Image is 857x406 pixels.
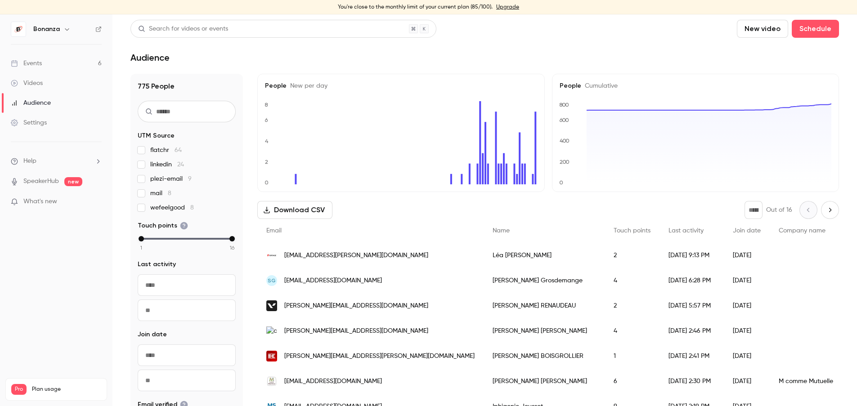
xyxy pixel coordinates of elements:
span: flatchr [150,146,182,155]
span: New per day [287,83,328,89]
text: 4 [265,138,269,144]
div: [DATE] 2:41 PM [660,344,724,369]
span: Company name [779,228,826,234]
span: plezi-email [150,174,192,183]
div: min [139,236,144,241]
span: Join date [138,330,167,339]
button: New video [737,20,788,38]
span: Help [23,156,36,166]
span: wefeelgood [150,203,194,212]
span: What's new [23,197,57,206]
img: voyageprive.com [266,300,277,311]
span: Last activity [669,228,704,234]
div: [DATE] [724,243,770,268]
span: 64 [175,147,182,153]
div: [DATE] 5:57 PM [660,293,724,318]
span: [EMAIL_ADDRESS][PERSON_NAME][DOMAIN_NAME] [284,251,428,260]
span: Plan usage [32,386,101,393]
h1: Audience [130,52,170,63]
img: eiffage.com [266,250,277,261]
span: 8 [168,190,171,196]
div: [DATE] 2:46 PM [660,318,724,344]
span: Join date [733,228,761,234]
div: 2 [605,243,660,268]
div: [PERSON_NAME] Grosdemange [484,268,605,293]
text: 800 [559,102,569,108]
span: 24 [177,161,184,168]
text: 200 [560,159,570,165]
button: Schedule [792,20,839,38]
div: Videos [11,79,43,88]
li: help-dropdown-opener [11,156,102,166]
text: 0 [559,179,563,186]
h5: People [265,81,537,90]
span: Cumulative [581,83,618,89]
span: UTM Source [138,131,175,140]
div: [DATE] [724,318,770,344]
span: SG [268,277,276,285]
span: [PERSON_NAME][EMAIL_ADDRESS][DOMAIN_NAME] [284,326,428,336]
img: mcommemutuelle.com [266,376,277,387]
text: 2 [265,159,268,165]
div: [DATE] 2:30 PM [660,369,724,394]
span: [EMAIL_ADDRESS][DOMAIN_NAME] [284,377,382,386]
span: 9 [188,176,192,182]
span: Touch points [138,221,188,230]
a: SpeakerHub [23,177,59,186]
div: Search for videos or events [138,24,228,34]
div: Léa [PERSON_NAME] [484,243,605,268]
span: Pro [11,384,27,395]
span: Touch points [614,228,651,234]
span: [PERSON_NAME][EMAIL_ADDRESS][DOMAIN_NAME] [284,301,428,311]
div: [DATE] [724,344,770,369]
div: [PERSON_NAME] [PERSON_NAME] [484,318,605,344]
span: linkedin [150,160,184,169]
div: max [229,236,235,241]
div: [PERSON_NAME] [PERSON_NAME] [484,369,605,394]
span: 16 [230,244,234,252]
div: [PERSON_NAME] RENAUDEAU [484,293,605,318]
div: Audience [11,98,51,107]
div: 4 [605,318,660,344]
button: Next page [821,201,839,219]
span: Last activity [138,260,176,269]
div: 4 [605,268,660,293]
span: [EMAIL_ADDRESS][DOMAIN_NAME] [284,276,382,286]
h1: 775 People [138,81,236,92]
div: [DATE] [724,293,770,318]
div: 2 [605,293,660,318]
div: Events [11,59,42,68]
div: [DATE] 9:13 PM [660,243,724,268]
div: Settings [11,118,47,127]
p: Out of 16 [766,205,792,214]
img: kramp.com [266,351,277,361]
img: Bonanza [11,22,26,36]
text: 600 [559,117,569,123]
h6: Bonanza [33,25,60,34]
div: 1 [605,344,660,369]
div: [DATE] [724,268,770,293]
div: 6 [605,369,660,394]
div: [DATE] 6:28 PM [660,268,724,293]
text: 0 [265,179,269,186]
a: Upgrade [496,4,519,11]
span: Email [266,228,282,234]
span: new [64,177,82,186]
div: [PERSON_NAME] BOISGROLLIER [484,344,605,369]
span: 1 [140,244,142,252]
img: cooperative-u.fr [266,326,277,336]
text: 8 [265,102,268,108]
h5: People [560,81,832,90]
button: Download CSV [257,201,332,219]
div: [DATE] [724,369,770,394]
div: M comme Mutuelle [770,369,842,394]
span: 8 [190,205,194,211]
text: 6 [265,117,268,123]
span: [PERSON_NAME][EMAIL_ADDRESS][PERSON_NAME][DOMAIN_NAME] [284,352,475,361]
span: Name [493,228,510,234]
text: 400 [560,138,570,144]
span: mail [150,189,171,198]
